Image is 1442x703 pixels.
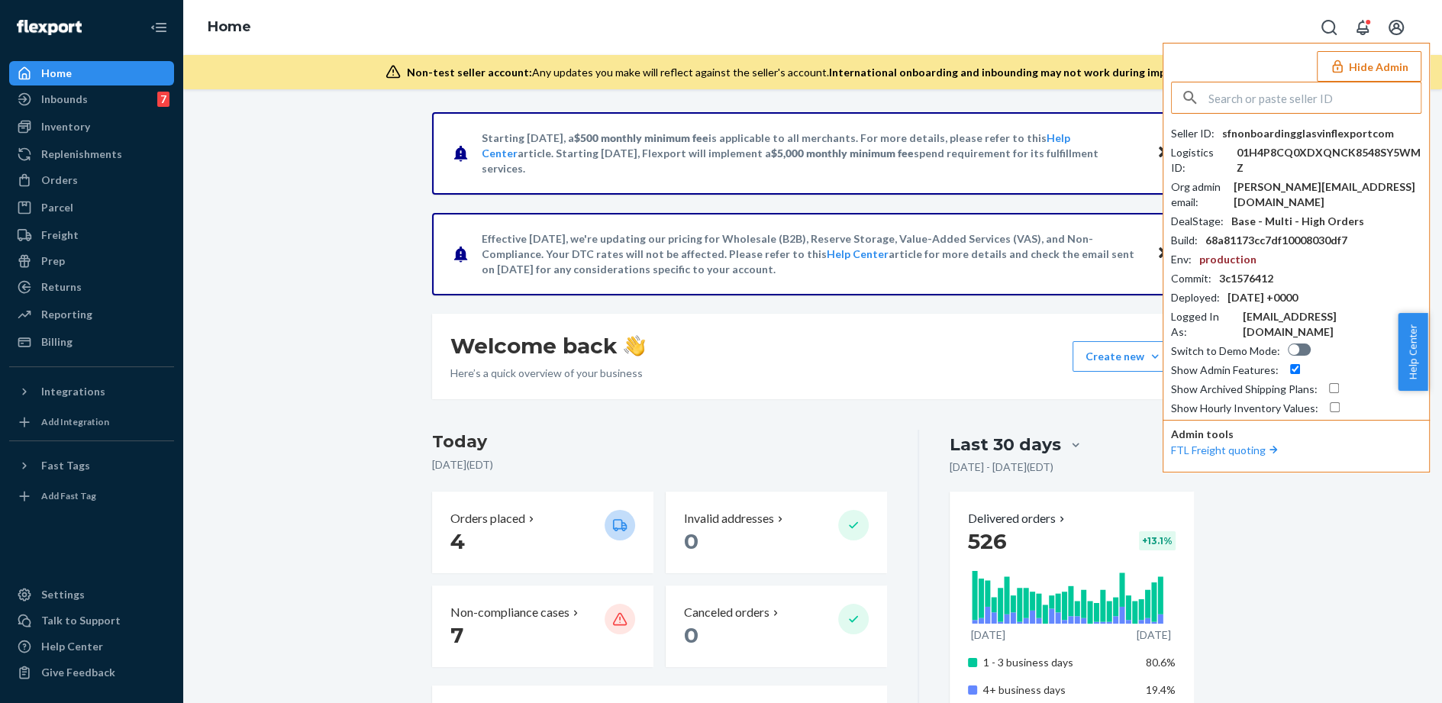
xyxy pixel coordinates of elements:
[1171,427,1421,442] p: Admin tools
[1222,126,1394,141] div: sfnonboardingglasvinflexportcom
[1398,313,1427,391] button: Help Center
[41,613,121,628] div: Talk to Support
[771,147,914,160] span: $5,000 monthly minimum fee
[450,622,463,648] span: 7
[983,682,1134,698] p: 4+ business days
[1171,214,1224,229] div: DealStage :
[9,275,174,299] a: Returns
[1146,656,1176,669] span: 80.6%
[624,335,645,356] img: hand-wave emoji
[407,66,532,79] span: Non-test seller account:
[144,12,174,43] button: Close Navigation
[9,249,174,273] a: Prep
[41,66,72,81] div: Home
[9,484,174,508] a: Add Fast Tag
[684,604,769,621] p: Canceled orders
[450,604,569,621] p: Non-compliance cases
[1171,443,1281,456] a: FTL Freight quoting
[41,253,65,269] div: Prep
[9,660,174,685] button: Give Feedback
[432,585,653,667] button: Non-compliance cases 7
[1171,343,1280,359] div: Switch to Demo Mode :
[9,195,174,220] a: Parcel
[1146,683,1176,696] span: 19.4%
[1171,382,1318,397] div: Show Archived Shipping Plans :
[41,147,122,162] div: Replenishments
[432,492,653,573] button: Orders placed 4
[482,231,1142,277] p: Effective [DATE], we're updating our pricing for Wholesale (B2B), Reserve Storage, Value-Added Se...
[1314,12,1344,43] button: Open Search Box
[829,66,1224,79] span: International onboarding and inbounding may not work during impersonation.
[41,92,88,107] div: Inbounds
[950,460,1053,475] p: [DATE] - [DATE] ( EDT )
[1243,309,1421,340] div: [EMAIL_ADDRESS][DOMAIN_NAME]
[1231,214,1364,229] div: Base - Multi - High Orders
[827,247,889,260] a: Help Center
[41,587,85,602] div: Settings
[1208,82,1421,113] input: Search or paste seller ID
[41,200,73,215] div: Parcel
[983,655,1134,670] p: 1 - 3 business days
[666,492,887,573] button: Invalid addresses 0
[666,585,887,667] button: Canceled orders 0
[1171,401,1318,416] div: Show Hourly Inventory Values :
[684,622,698,648] span: 0
[450,528,465,554] span: 4
[9,302,174,327] a: Reporting
[9,634,174,659] a: Help Center
[1317,51,1421,82] button: Hide Admin
[407,65,1224,80] div: Any updates you make will reflect against the seller's account.
[9,608,174,633] a: Talk to Support
[450,510,525,527] p: Orders placed
[1073,341,1176,372] button: Create new
[9,168,174,192] a: Orders
[1227,290,1298,305] div: [DATE] +0000
[1205,233,1347,248] div: 68a81173cc7df10008030df7
[41,227,79,243] div: Freight
[17,20,82,35] img: Flexport logo
[1171,126,1215,141] div: Seller ID :
[574,131,708,144] span: $500 monthly minimum fee
[950,433,1061,456] div: Last 30 days
[1347,12,1378,43] button: Open notifications
[9,61,174,85] a: Home
[41,334,73,350] div: Billing
[157,92,169,107] div: 7
[1171,290,1220,305] div: Deployed :
[9,410,174,434] a: Add Integration
[968,510,1068,527] button: Delivered orders
[9,453,174,478] button: Fast Tags
[208,18,251,35] a: Home
[432,457,888,472] p: [DATE] ( EDT )
[41,665,115,680] div: Give Feedback
[482,131,1142,176] p: Starting [DATE], a is applicable to all merchants. For more details, please refer to this article...
[1237,145,1421,176] div: 01H4P8CQ0XDXQNCK8548SY5WMZ
[1171,179,1226,210] div: Org admin email :
[41,384,105,399] div: Integrations
[41,639,103,654] div: Help Center
[9,582,174,607] a: Settings
[41,307,92,322] div: Reporting
[1137,627,1171,643] p: [DATE]
[1171,252,1192,267] div: Env :
[1154,142,1174,164] button: Close
[195,5,263,50] ol: breadcrumbs
[1171,363,1279,378] div: Show Admin Features :
[1234,179,1421,210] div: [PERSON_NAME][EMAIL_ADDRESS][DOMAIN_NAME]
[9,379,174,404] button: Integrations
[684,510,774,527] p: Invalid addresses
[432,430,888,454] h3: Today
[41,173,78,188] div: Orders
[971,627,1005,643] p: [DATE]
[9,142,174,166] a: Replenishments
[1171,271,1211,286] div: Commit :
[1219,271,1273,286] div: 3c1576412
[1171,309,1235,340] div: Logged In As :
[1381,12,1411,43] button: Open account menu
[9,330,174,354] a: Billing
[450,332,645,360] h1: Welcome back
[9,87,174,111] a: Inbounds7
[41,489,96,502] div: Add Fast Tag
